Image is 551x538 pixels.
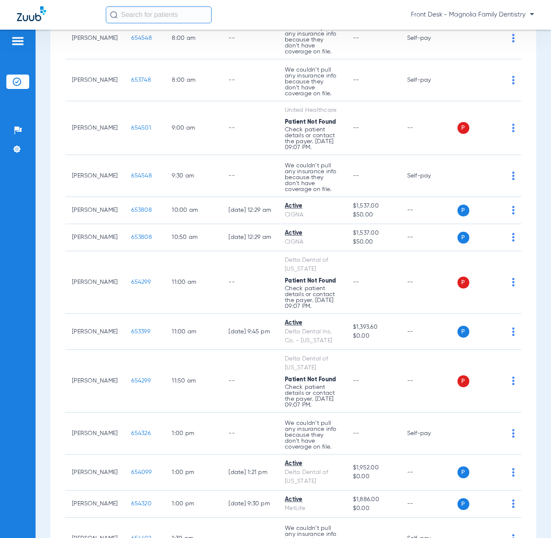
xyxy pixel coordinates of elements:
[285,319,339,327] div: Active
[493,34,501,42] img: x.svg
[400,59,457,101] td: Self-pay
[353,202,394,211] span: $1,537.00
[222,350,278,413] td: --
[65,197,124,224] td: [PERSON_NAME]
[65,314,124,350] td: [PERSON_NAME]
[512,377,515,385] img: group-dot-blue.svg
[512,468,515,477] img: group-dot-blue.svg
[400,17,457,59] td: Self-pay
[165,197,222,224] td: 10:00 AM
[131,77,151,83] span: 653748
[285,495,339,504] div: Active
[165,314,222,350] td: 11:00 AM
[353,495,394,504] span: $1,886.00
[165,59,222,101] td: 8:00 AM
[353,463,394,472] span: $1,952.00
[353,173,359,179] span: --
[400,155,457,197] td: Self-pay
[165,413,222,455] td: 1:00 PM
[165,17,222,59] td: 8:00 AM
[457,277,469,288] span: P
[493,429,501,438] img: x.svg
[400,251,457,314] td: --
[131,173,152,179] span: 654548
[400,413,457,455] td: Self-pay
[400,224,457,251] td: --
[400,197,457,224] td: --
[353,279,359,285] span: --
[493,468,501,477] img: x.svg
[353,378,359,384] span: --
[131,430,151,436] span: 654326
[353,430,359,436] span: --
[131,207,152,213] span: 653808
[285,119,336,125] span: Patient Not Found
[285,504,339,513] div: MetLife
[512,278,515,286] img: group-dot-blue.svg
[353,504,394,513] span: $0.00
[65,350,124,413] td: [PERSON_NAME]
[285,459,339,468] div: Active
[165,251,222,314] td: 11:00 AM
[457,205,469,216] span: P
[222,101,278,155] td: --
[285,163,339,192] p: We couldn’t pull any insurance info because they don’t have coverage on file.
[512,172,515,180] img: group-dot-blue.svg
[131,469,152,475] span: 654099
[106,6,212,23] input: Search for patients
[222,491,278,518] td: [DATE] 9:30 PM
[285,355,339,372] div: Delta Dental of [US_STATE]
[493,76,501,84] img: x.svg
[353,229,394,238] span: $1,537.00
[65,224,124,251] td: [PERSON_NAME]
[512,34,515,42] img: group-dot-blue.svg
[512,206,515,214] img: group-dot-blue.svg
[353,472,394,481] span: $0.00
[285,238,339,247] div: CIGNA
[131,125,151,131] span: 654501
[457,326,469,338] span: P
[285,211,339,219] div: CIGNA
[65,101,124,155] td: [PERSON_NAME]
[165,101,222,155] td: 9:00 AM
[285,278,336,284] span: Patient Not Found
[65,251,124,314] td: [PERSON_NAME]
[457,466,469,478] span: P
[131,279,151,285] span: 654299
[285,420,339,450] p: We couldn’t pull any insurance info because they don’t have coverage on file.
[509,497,551,538] div: Chat Widget
[353,238,394,247] span: $50.00
[285,202,339,211] div: Active
[493,377,501,385] img: x.svg
[512,429,515,438] img: group-dot-blue.svg
[457,375,469,387] span: P
[493,233,501,241] img: x.svg
[285,377,336,383] span: Patient Not Found
[493,499,501,508] img: x.svg
[222,59,278,101] td: --
[11,36,25,46] img: hamburger-icon
[110,11,118,19] img: Search Icon
[457,232,469,244] span: P
[65,17,124,59] td: [PERSON_NAME]
[400,491,457,518] td: --
[353,77,359,83] span: --
[131,234,152,240] span: 653808
[165,491,222,518] td: 1:00 PM
[512,327,515,336] img: group-dot-blue.svg
[165,224,222,251] td: 10:50 AM
[353,35,359,41] span: --
[131,329,150,335] span: 653399
[353,332,394,341] span: $0.00
[493,124,501,132] img: x.svg
[65,155,124,197] td: [PERSON_NAME]
[131,35,152,41] span: 654548
[222,251,278,314] td: --
[65,59,124,101] td: [PERSON_NAME]
[65,491,124,518] td: [PERSON_NAME]
[65,455,124,491] td: [PERSON_NAME]
[400,350,457,413] td: --
[222,197,278,224] td: [DATE] 12:29 AM
[411,11,534,19] span: Front Desk - Magnolia Family Dentistry
[285,286,339,309] p: Check patient details or contact the payer. [DATE] 09:07 PM.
